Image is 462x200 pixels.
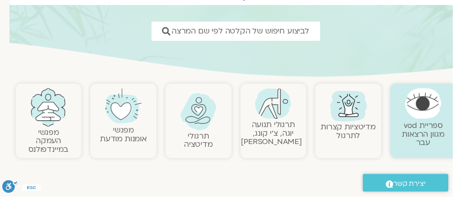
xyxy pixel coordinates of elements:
[328,124,384,144] a: מדיטציות קצרות לתרגול
[246,122,308,150] a: תרגולי תנועהיוגה, צ׳י קונג, [PERSON_NAME]
[155,22,327,42] a: לביצוע חיפוש של הקלטה לפי שם המרצה
[175,28,316,36] span: לביצוע חיפוש של הקלטה לפי שם המרצה
[370,178,457,195] a: יצירת קשר
[29,130,70,158] a: מפגשיהעמקה במיינדפולנס
[410,123,453,151] a: ספריית vodמגוון הרצאות עבר
[401,181,434,194] span: יצירת קשר
[102,128,150,147] a: מפגשיאומנות מודעת
[188,133,217,153] a: תרגולימדיטציה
